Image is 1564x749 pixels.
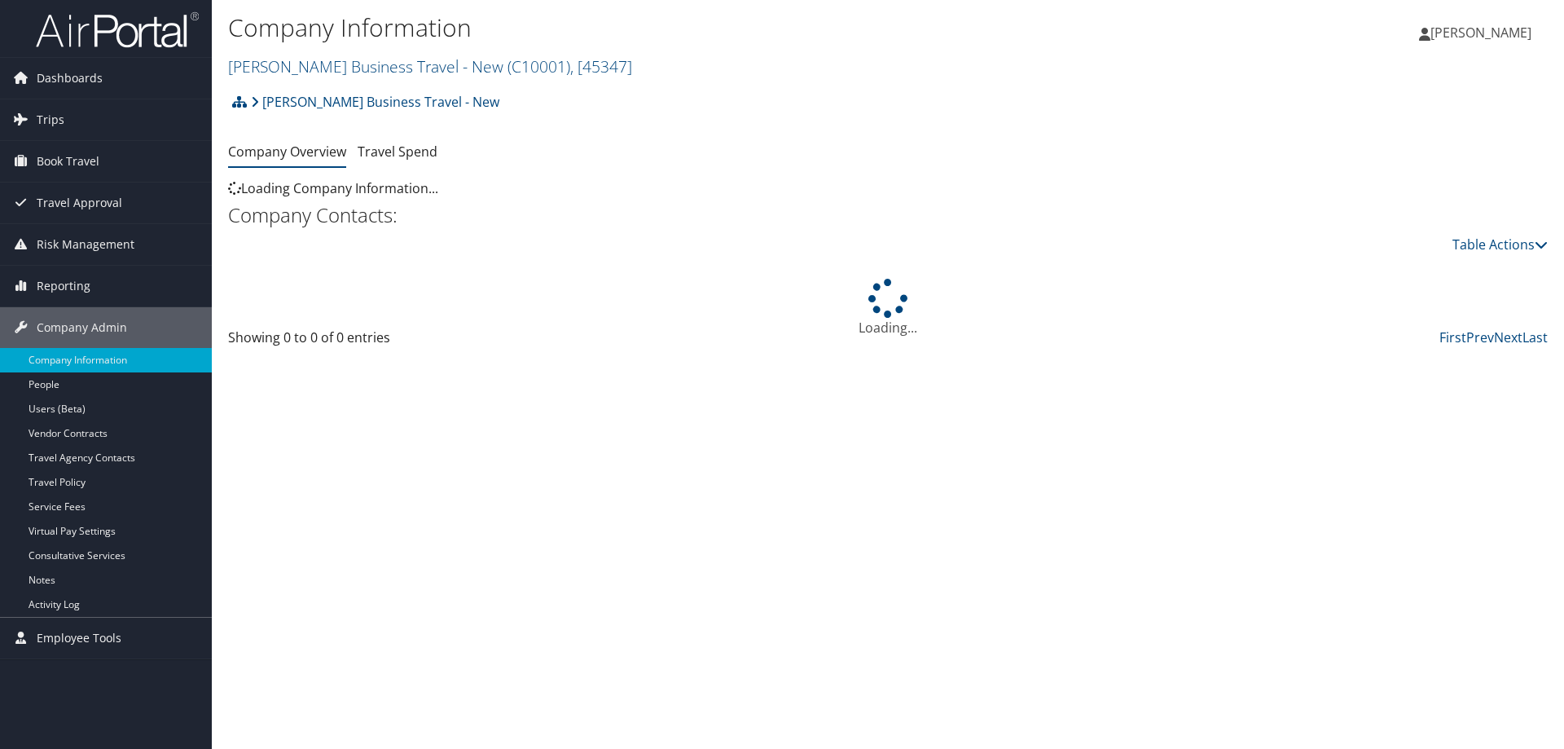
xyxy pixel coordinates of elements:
[1452,236,1548,253] a: Table Actions
[1466,328,1494,346] a: Prev
[1430,24,1531,42] span: [PERSON_NAME]
[37,99,64,140] span: Trips
[228,179,438,197] span: Loading Company Information...
[36,11,199,49] img: airportal-logo.png
[1439,328,1466,346] a: First
[228,55,632,77] a: [PERSON_NAME] Business Travel - New
[358,143,437,161] a: Travel Spend
[507,55,570,77] span: ( C10001 )
[228,201,1548,229] h2: Company Contacts:
[251,86,499,118] a: [PERSON_NAME] Business Travel - New
[1522,328,1548,346] a: Last
[228,328,540,355] div: Showing 0 to 0 of 0 entries
[37,224,134,265] span: Risk Management
[1494,328,1522,346] a: Next
[37,141,99,182] span: Book Travel
[37,266,90,306] span: Reporting
[228,143,346,161] a: Company Overview
[570,55,632,77] span: , [ 45347 ]
[228,11,1108,45] h1: Company Information
[37,58,103,99] span: Dashboards
[37,618,121,659] span: Employee Tools
[1419,8,1548,57] a: [PERSON_NAME]
[37,183,122,223] span: Travel Approval
[37,307,127,348] span: Company Admin
[228,279,1548,337] div: Loading...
